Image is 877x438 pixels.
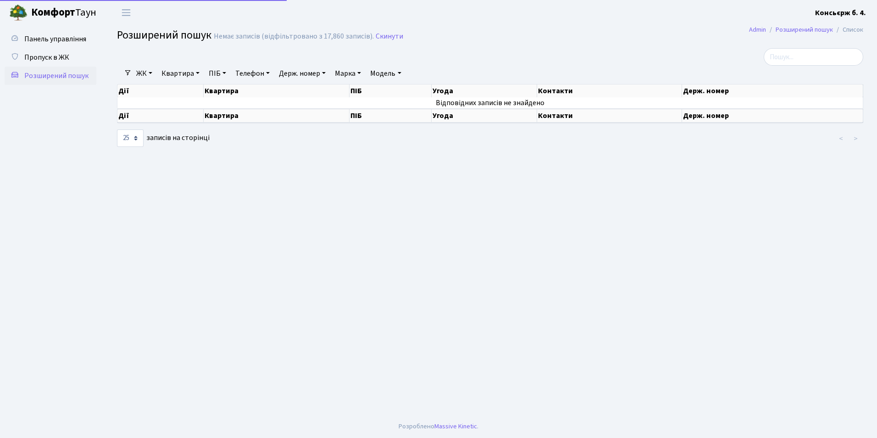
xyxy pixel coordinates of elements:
[764,48,863,66] input: Пошук...
[815,8,866,18] b: Консьєрж б. 4.
[5,67,96,85] a: Розширений пошук
[749,25,766,34] a: Admin
[682,109,863,123] th: Держ. номер
[117,129,210,147] label: записів на сторінці
[117,84,204,97] th: Дії
[537,84,682,97] th: Контакти
[537,109,682,123] th: Контакти
[115,5,138,20] button: Переключити навігацію
[815,7,866,18] a: Консьєрж б. 4.
[350,109,432,123] th: ПІБ
[432,84,537,97] th: Угода
[24,71,89,81] span: Розширений пошук
[204,84,350,97] th: Квартира
[833,25,863,35] li: Список
[776,25,833,34] a: Розширений пошук
[117,27,211,43] span: Розширений пошук
[214,32,374,41] div: Немає записів (відфільтровано з 17,860 записів).
[31,5,75,20] b: Комфорт
[117,109,204,123] th: Дії
[331,66,365,81] a: Марка
[205,66,230,81] a: ПІБ
[275,66,329,81] a: Держ. номер
[133,66,156,81] a: ЖК
[5,48,96,67] a: Пропуск в ЖК
[232,66,273,81] a: Телефон
[682,84,863,97] th: Держ. номер
[735,20,877,39] nav: breadcrumb
[350,84,432,97] th: ПІБ
[117,129,144,147] select: записів на сторінці
[204,109,350,123] th: Квартира
[366,66,405,81] a: Модель
[432,109,537,123] th: Угода
[117,97,863,108] td: Відповідних записів не знайдено
[158,66,203,81] a: Квартира
[31,5,96,21] span: Таун
[399,421,478,432] div: Розроблено .
[24,52,69,62] span: Пропуск в ЖК
[434,421,477,431] a: Massive Kinetic
[24,34,86,44] span: Панель управління
[376,32,403,41] a: Скинути
[9,4,28,22] img: logo.png
[5,30,96,48] a: Панель управління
